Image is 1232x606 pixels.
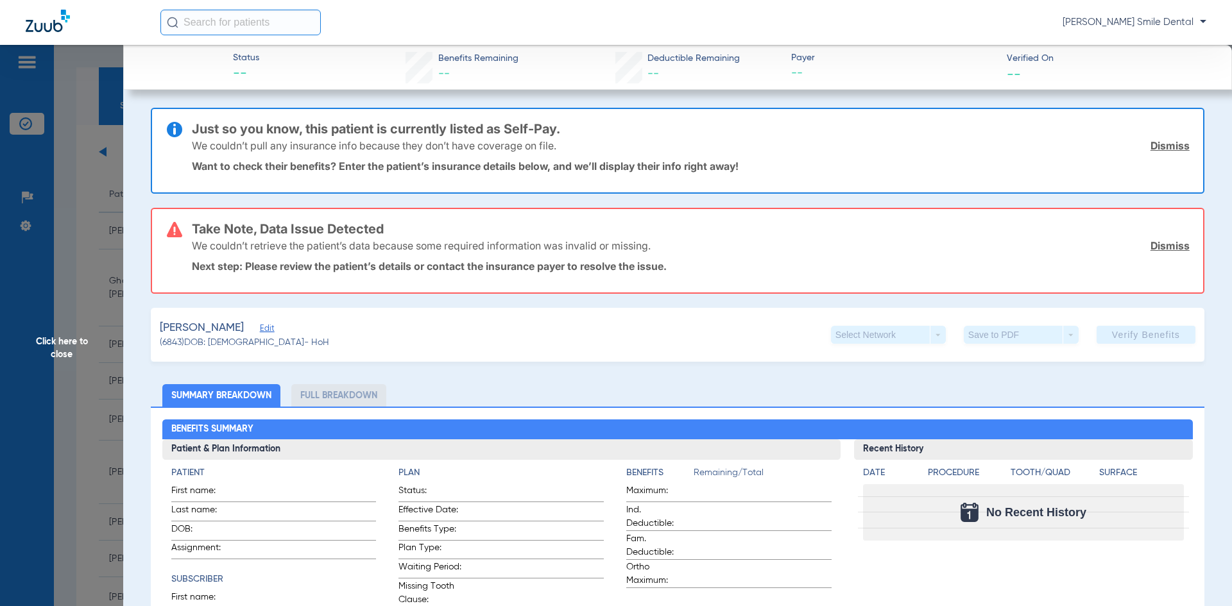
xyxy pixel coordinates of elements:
input: Search for patients [160,10,321,35]
span: Verified On [1007,52,1211,65]
span: Assignment: [171,541,234,559]
span: Ind. Deductible: [626,503,689,530]
img: info-icon [167,122,182,137]
span: -- [438,68,450,80]
span: Payer [791,51,996,65]
h4: Plan [398,466,604,480]
img: Calendar [961,503,979,522]
h3: Take Note, Data Issue Detected [192,223,1190,235]
a: Dismiss [1151,239,1190,252]
span: Plan Type: [398,541,461,559]
span: Edit [260,324,271,336]
span: Status [233,51,259,65]
h4: Patient [171,466,377,480]
h4: Date [863,466,917,480]
h4: Subscriber [171,573,377,586]
h2: Benefits Summary [162,419,1193,440]
h3: Recent History [854,439,1193,460]
img: Zuub Logo [26,10,70,32]
span: -- [791,65,996,81]
h4: Benefits [626,466,694,480]
span: Ortho Maximum: [626,560,689,587]
span: Deductible Remaining [647,52,740,65]
span: Effective Date: [398,503,461,521]
img: error-icon [167,222,182,237]
span: -- [647,68,659,80]
h3: Just so you know, this patient is currently listed as Self-Pay. [192,122,1190,135]
app-breakdown-title: Surface [1099,466,1184,484]
h4: Procedure [928,466,1006,480]
h3: Patient & Plan Information [162,439,841,460]
h4: Tooth/Quad [1011,466,1095,480]
p: Want to check their benefits? Enter the patient’s insurance details below, and we’ll display thei... [192,160,1190,173]
span: (6843) DOB: [DEMOGRAPHIC_DATA] - HoH [160,336,329,349]
span: No Recent History [986,506,1086,519]
span: Maximum: [626,484,689,501]
p: We couldn’t pull any insurance info because they don’t have coverage on file. [192,139,556,152]
img: Search Icon [167,17,178,28]
span: DOB: [171,523,234,540]
span: [PERSON_NAME] [160,320,244,336]
span: Remaining/Total [694,466,832,484]
span: Fam. Deductible: [626,532,689,559]
li: Summary Breakdown [162,384,280,407]
span: -- [233,65,259,83]
li: Full Breakdown [291,384,386,407]
app-breakdown-title: Procedure [928,466,1006,484]
span: Waiting Period: [398,560,461,578]
span: [PERSON_NAME] Smile Dental [1063,16,1206,29]
span: First name: [171,484,234,501]
app-breakdown-title: Tooth/Quad [1011,466,1095,484]
span: Benefits Type: [398,523,461,540]
app-breakdown-title: Benefits [626,466,694,484]
a: Dismiss [1151,139,1190,152]
p: We couldn’t retrieve the patient’s data because some required information was invalid or missing. [192,239,651,252]
iframe: Chat Widget [1168,544,1232,606]
app-breakdown-title: Date [863,466,917,484]
h4: Surface [1099,466,1184,480]
p: Next step: Please review the patient’s details or contact the insurance payer to resolve the issue. [192,260,1190,273]
span: -- [1007,67,1021,80]
span: Last name: [171,503,234,521]
span: Benefits Remaining [438,52,518,65]
span: Status: [398,484,461,501]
